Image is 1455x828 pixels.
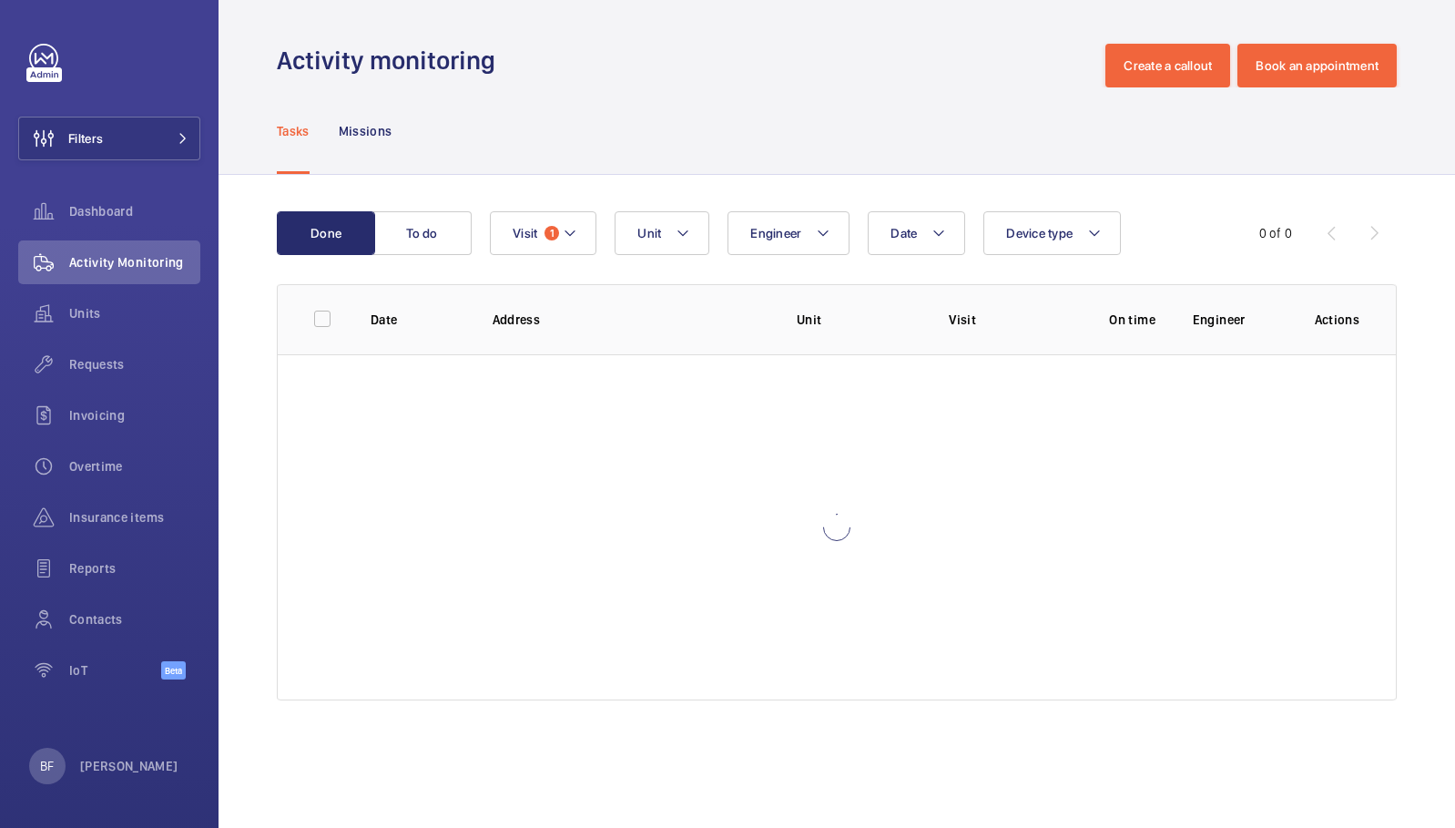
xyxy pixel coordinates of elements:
[890,226,917,240] span: Date
[750,226,801,240] span: Engineer
[69,661,161,680] span: IoT
[68,129,103,148] span: Filters
[544,226,559,240] span: 1
[69,508,200,526] span: Insurance items
[69,202,200,220] span: Dashboard
[1259,224,1292,242] div: 0 of 0
[277,122,310,140] p: Tasks
[513,226,537,240] span: Visit
[69,355,200,373] span: Requests
[1193,311,1286,329] p: Engineer
[69,253,200,271] span: Activity Monitoring
[277,211,375,255] button: Done
[637,226,661,240] span: Unit
[1315,311,1359,329] p: Actions
[69,457,200,475] span: Overtime
[490,211,596,255] button: Visit1
[69,406,200,424] span: Invoicing
[69,559,200,578] span: Reports
[727,211,850,255] button: Engineer
[493,311,768,329] p: Address
[339,122,392,140] p: Missions
[868,211,965,255] button: Date
[18,117,200,160] button: Filters
[161,661,186,680] span: Beta
[373,211,472,255] button: To do
[69,304,200,322] span: Units
[615,211,709,255] button: Unit
[40,757,54,775] p: BF
[371,311,463,329] p: Date
[1105,44,1230,87] button: Create a callout
[949,311,1072,329] p: Visit
[1006,226,1073,240] span: Device type
[983,211,1121,255] button: Device type
[797,311,920,329] p: Unit
[1237,44,1397,87] button: Book an appointment
[69,610,200,629] span: Contacts
[277,44,506,77] h1: Activity monitoring
[1101,311,1163,329] p: On time
[80,757,178,775] p: [PERSON_NAME]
